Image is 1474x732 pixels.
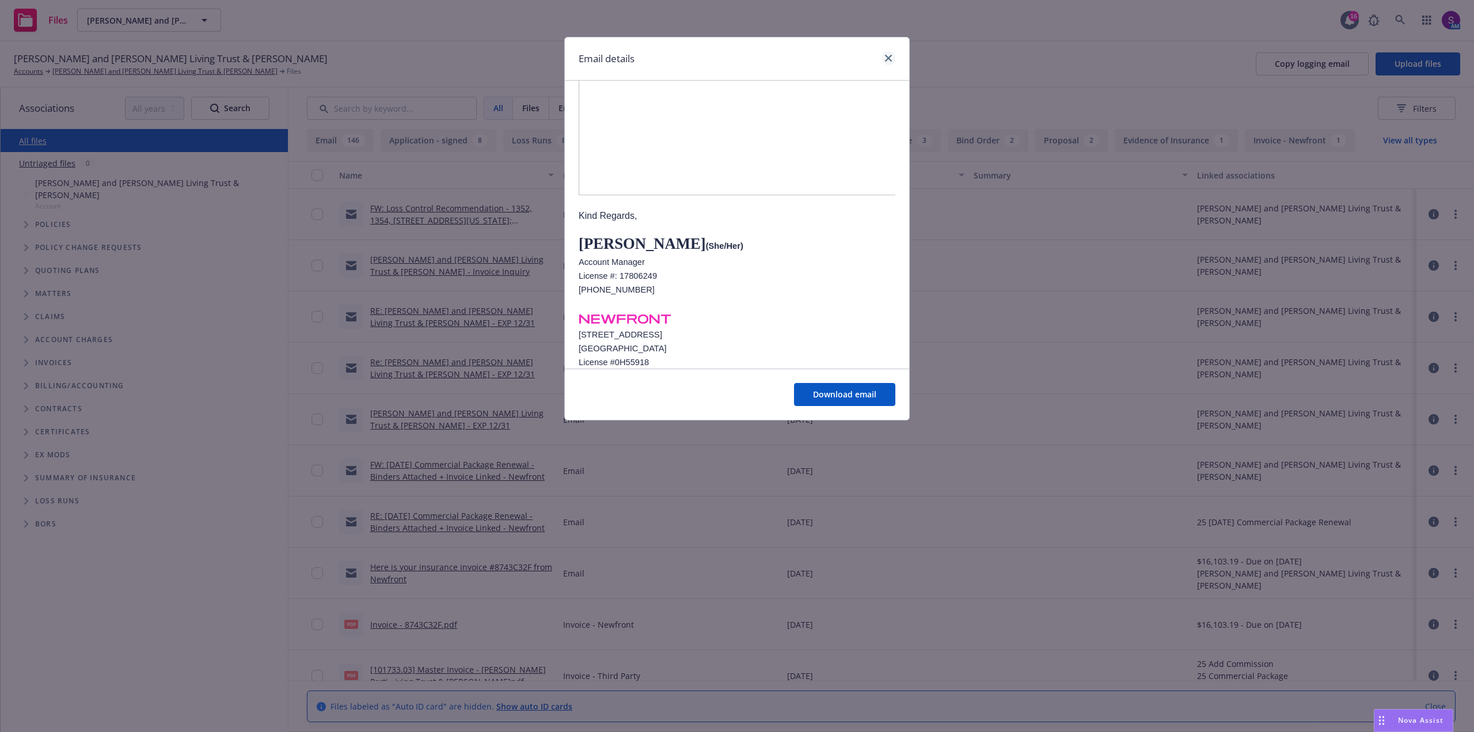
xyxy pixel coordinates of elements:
[1374,710,1389,731] div: Drag to move
[579,51,635,66] h1: Email details
[579,358,649,367] span: License #0H55918
[579,285,655,294] span: [PHONE_NUMBER]
[579,235,706,252] span: [PERSON_NAME]
[579,310,671,328] img: Newfront-pink-new.png
[579,330,662,339] span: [STREET_ADDRESS]
[1374,709,1453,732] button: Nova Assist
[579,257,645,267] span: Account Manager
[579,344,667,353] span: [GEOGRAPHIC_DATA]
[579,209,895,223] p: Kind Regards,
[579,271,657,280] span: License #: 17806249
[706,241,743,251] span: (She/Her)
[813,389,876,400] span: Download email
[794,383,895,406] button: Download email
[882,51,895,65] a: close
[1398,715,1443,725] span: Nova Assist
